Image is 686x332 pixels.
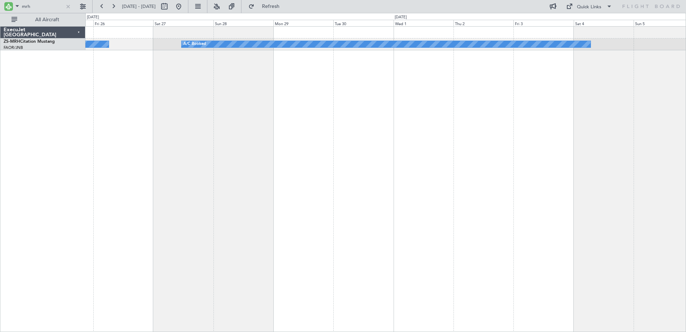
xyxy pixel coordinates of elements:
[19,17,76,22] span: All Aircraft
[574,20,634,26] div: Sat 4
[22,1,63,12] input: A/C (Reg. or Type)
[454,20,513,26] div: Thu 2
[87,14,99,20] div: [DATE]
[273,20,333,26] div: Mon 29
[183,39,206,50] div: A/C Booked
[513,20,573,26] div: Fri 3
[153,20,213,26] div: Sat 27
[122,3,156,10] span: [DATE] - [DATE]
[394,20,454,26] div: Wed 1
[256,4,286,9] span: Refresh
[93,20,153,26] div: Fri 26
[563,1,616,12] button: Quick Links
[395,14,407,20] div: [DATE]
[8,14,78,26] button: All Aircraft
[4,45,23,50] a: FAOR/JNB
[245,1,288,12] button: Refresh
[4,40,55,44] a: ZS-MRHCitation Mustang
[4,40,20,44] span: ZS-MRH
[577,4,601,11] div: Quick Links
[333,20,393,26] div: Tue 30
[213,20,273,26] div: Sun 28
